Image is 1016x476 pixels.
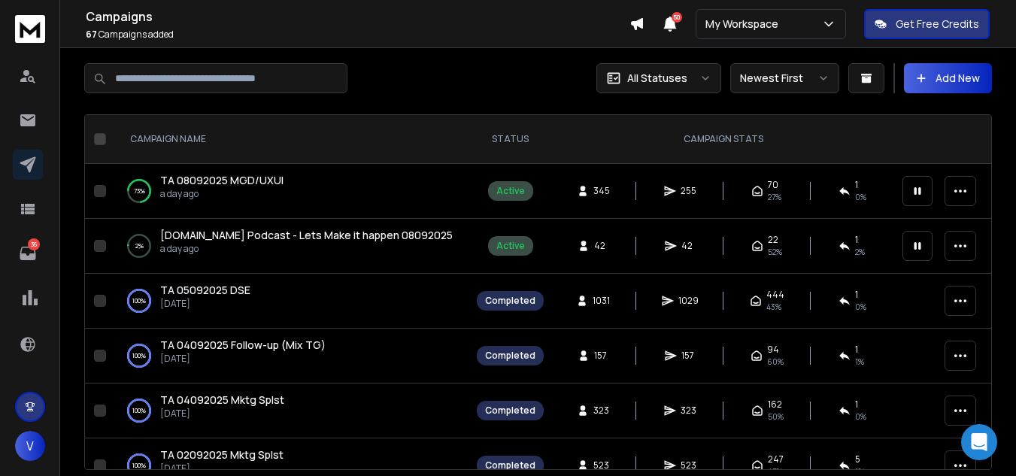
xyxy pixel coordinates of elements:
span: [DOMAIN_NAME] Podcast - Lets Make it happen 08092025 [160,228,453,242]
div: Completed [485,350,535,362]
span: 523 [593,459,609,471]
div: Completed [485,405,535,417]
img: logo [15,15,45,43]
a: TA 08092025 MGD/UXUI [160,173,284,188]
p: 100 % [132,458,146,473]
p: 100 % [132,293,146,308]
span: 523 [681,459,696,471]
p: 100 % [132,403,146,418]
span: 94 [767,344,779,356]
span: 323 [681,405,696,417]
div: Active [496,185,525,197]
td: 2%[DOMAIN_NAME] Podcast - Lets Make it happen 08092025a day ago [112,219,468,274]
p: a day ago [160,188,284,200]
p: 36 [28,238,40,250]
div: Completed [485,295,535,307]
p: Get Free Credits [896,17,979,32]
a: TA 04092025 Follow-up (Mix TG) [160,338,326,353]
span: TA 05092025 DSE [160,283,250,297]
td: 100%TA 04092025 Follow-up (Mix TG)[DATE] [112,329,468,384]
span: 60 % [767,356,784,368]
p: 2 % [135,238,144,253]
td: 100%TA 04092025 Mktg Splst[DATE] [112,384,468,438]
span: 247 [768,453,784,465]
p: 73 % [134,183,145,199]
span: 0 % [855,411,866,423]
button: V [15,431,45,461]
span: 22 [768,234,778,246]
span: 50 [672,12,682,23]
p: Campaigns added [86,29,629,41]
div: Completed [485,459,535,471]
span: 162 [768,399,782,411]
span: 42 [681,240,696,252]
button: Add New [904,63,992,93]
span: 0 % [855,191,866,203]
span: 1 [855,289,858,301]
h1: Campaigns [86,8,629,26]
span: 345 [593,185,610,197]
span: 323 [593,405,609,417]
a: TA 04092025 Mktg Splst [160,393,284,408]
button: Newest First [730,63,839,93]
p: My Workspace [705,17,784,32]
span: 157 [594,350,609,362]
span: 2 % [855,246,865,258]
th: CAMPAIGN NAME [112,115,468,164]
span: 1029 [678,295,699,307]
div: Active [496,240,525,252]
th: STATUS [468,115,553,164]
span: 27 % [768,191,781,203]
span: TA 04092025 Follow-up (Mix TG) [160,338,326,352]
p: [DATE] [160,462,284,474]
span: 70 [768,179,778,191]
span: 1031 [593,295,610,307]
a: TA 05092025 DSE [160,283,250,298]
button: Get Free Credits [864,9,990,39]
span: 43 % [766,301,781,313]
span: 1 [855,234,858,246]
a: TA 02092025 Mktg Splst [160,447,284,462]
span: 1 % [855,356,864,368]
p: All Statuses [627,71,687,86]
p: 100 % [132,348,146,363]
span: 1 [855,399,858,411]
p: [DATE] [160,353,326,365]
span: 444 [766,289,784,301]
span: 157 [681,350,696,362]
p: [DATE] [160,408,284,420]
span: 1 [855,179,858,191]
span: 0 % [855,301,866,313]
span: 50 % [768,411,784,423]
td: 73%TA 08092025 MGD/UXUIa day ago [112,164,468,219]
span: 1 [855,344,858,356]
p: a day ago [160,243,453,255]
span: 67 [86,28,97,41]
th: CAMPAIGN STATS [553,115,893,164]
span: TA 08092025 MGD/UXUI [160,173,284,187]
a: [DOMAIN_NAME] Podcast - Lets Make it happen 08092025 [160,228,453,243]
p: [DATE] [160,298,250,310]
span: 52 % [768,246,782,258]
div: Open Intercom Messenger [961,424,997,460]
a: 36 [13,238,43,268]
span: 42 [594,240,609,252]
span: 5 [855,453,860,465]
span: 255 [681,185,696,197]
td: 100%TA 05092025 DSE[DATE] [112,274,468,329]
